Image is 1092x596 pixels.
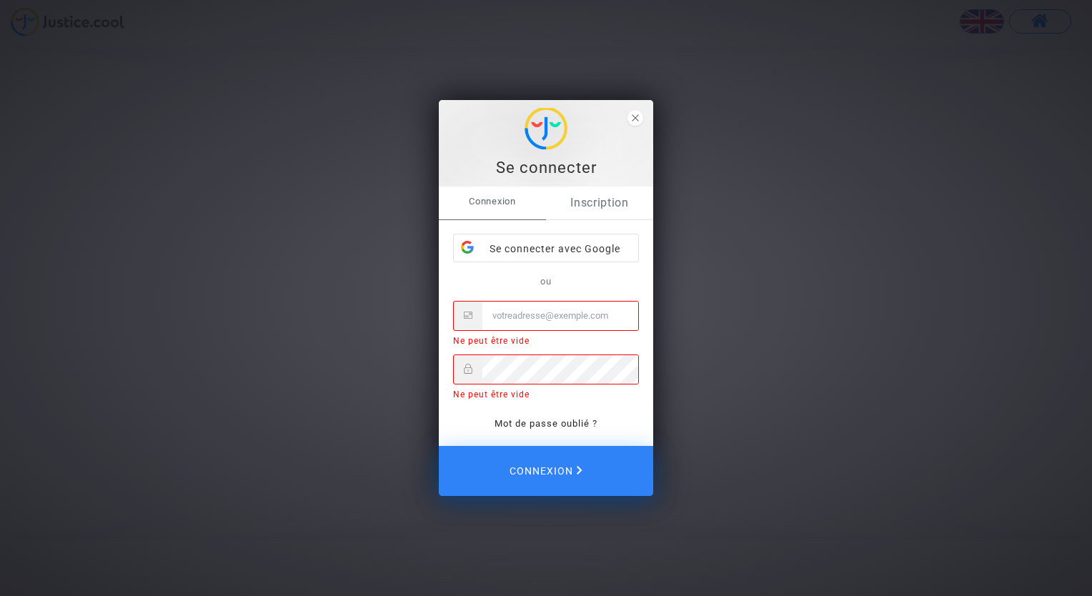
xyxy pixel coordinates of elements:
span: Connexion [510,456,582,486]
button: Connexion [439,446,653,496]
div: Ne peut être vide [453,388,639,401]
div: Se connecter avec Google [454,234,638,263]
span: Connexion [439,187,546,217]
a: Inscription [546,187,653,219]
a: Mot de passe oublié ? [495,418,597,429]
div: Ne peut être vide [453,334,639,347]
input: Password [482,355,638,384]
input: Email [482,302,638,330]
div: Se connecter [447,157,645,179]
span: ou [540,276,552,287]
span: close [627,110,643,126]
